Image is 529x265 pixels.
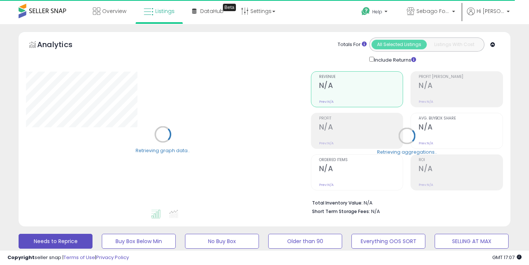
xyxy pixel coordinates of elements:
[364,55,425,64] div: Include Returns
[268,234,342,249] button: Older than 90
[351,234,425,249] button: Everything OOS SORT
[185,234,259,249] button: No Buy Box
[361,7,370,16] i: Get Help
[492,254,522,261] span: 2025-09-7 17:07 GMT
[102,234,176,249] button: Buy Box Below Min
[372,9,382,15] span: Help
[338,41,367,48] div: Totals For
[102,7,126,15] span: Overview
[467,7,510,24] a: Hi [PERSON_NAME]
[155,7,175,15] span: Listings
[223,4,236,11] div: Tooltip anchor
[416,7,450,15] span: Sebago Foods
[200,7,224,15] span: DataHub
[19,234,93,249] button: Needs to Reprice
[37,39,87,52] h5: Analytics
[7,254,129,261] div: seller snap | |
[371,40,427,49] button: All Selected Listings
[435,234,509,249] button: SELLING AT MAX
[426,40,482,49] button: Listings With Cost
[96,254,129,261] a: Privacy Policy
[136,147,190,154] div: Retrieving graph data..
[477,7,504,15] span: Hi [PERSON_NAME]
[377,148,437,155] div: Retrieving aggregations..
[7,254,35,261] strong: Copyright
[356,1,395,24] a: Help
[64,254,95,261] a: Terms of Use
